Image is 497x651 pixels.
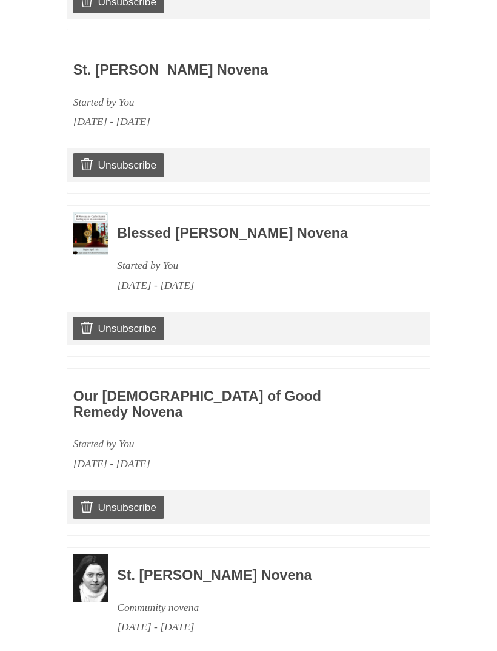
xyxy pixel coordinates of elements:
[73,389,353,420] h3: Our [DEMOGRAPHIC_DATA] of Good Remedy Novena
[73,434,353,454] div: Started by You
[73,317,164,340] a: Unsubscribe
[117,275,397,295] div: [DATE] - [DATE]
[73,496,164,519] a: Unsubscribe
[73,112,353,132] div: [DATE] - [DATE]
[117,226,397,241] h3: Blessed [PERSON_NAME] Novena
[117,568,397,584] h3: St. [PERSON_NAME] Novena
[73,153,164,177] a: Unsubscribe
[117,617,397,637] div: [DATE] - [DATE]
[73,212,108,256] img: Novena image
[73,454,353,474] div: [DATE] - [DATE]
[117,255,397,275] div: Started by You
[73,554,108,602] img: Novena image
[117,598,397,618] div: Community novena
[73,92,353,112] div: Started by You
[73,62,353,78] h3: St. [PERSON_NAME] Novena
